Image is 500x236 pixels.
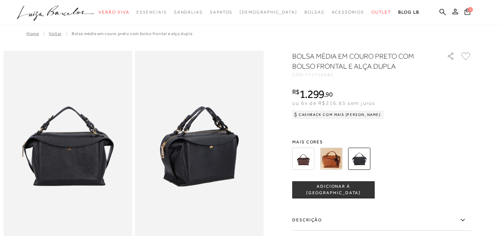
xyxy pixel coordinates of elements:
[210,6,232,19] a: categoryNavScreenReaderText
[326,90,332,98] span: 90
[240,6,297,19] a: noSubCategoriesText
[398,10,419,15] span: BLOG LB
[72,31,192,36] span: BOLSA MÉDIA EM COURO PRETO COM BOLSO FRONTAL E ALÇA DUPLA
[292,210,471,231] label: Descrição
[98,10,129,15] span: Verão Viva
[332,6,364,19] a: categoryNavScreenReaderText
[292,73,436,77] div: CÓD:
[292,89,299,95] i: R$
[304,10,324,15] span: Bolsas
[348,148,370,170] img: BOLSA MÉDIA EM COURO PRETO COM BOLSO FRONTAL E ALÇA DUPLA
[324,91,332,98] i: ,
[240,10,297,15] span: [DEMOGRAPHIC_DATA]
[371,10,391,15] span: Outlet
[292,181,375,198] button: ADICIONAR À [GEOGRAPHIC_DATA]
[136,6,167,19] a: categoryNavScreenReaderText
[371,6,391,19] a: categoryNavScreenReaderText
[174,6,203,19] a: categoryNavScreenReaderText
[304,6,324,19] a: categoryNavScreenReaderText
[305,72,334,77] span: 777712681
[398,6,419,19] a: BLOG LB
[299,88,324,100] span: 1.299
[27,31,39,36] a: Home
[98,6,129,19] a: categoryNavScreenReaderText
[174,10,203,15] span: Sandálias
[293,183,374,196] span: ADICIONAR À [GEOGRAPHIC_DATA]
[292,148,314,170] img: BOLSA MÉDIA EM COURO CAFÉ COM BOLSO FRONTAL E ALÇA DUPLA
[292,51,427,71] h1: BOLSA MÉDIA EM COURO PRETO COM BOLSO FRONTAL E ALÇA DUPLA
[49,31,62,36] a: Voltar
[292,100,375,106] span: ou 6x de R$216,65 sem juros
[292,110,384,119] div: Cashback com Mais [PERSON_NAME]
[468,7,473,12] span: 0
[210,10,232,15] span: Sapatos
[332,10,364,15] span: Acessórios
[136,10,167,15] span: Essenciais
[320,148,342,170] img: BOLSA MÉDIA EM COURO CARAMELO COM BOLSO FRONTAL E ALÇA DUPLA
[462,8,472,18] button: 0
[292,140,471,144] span: Mais cores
